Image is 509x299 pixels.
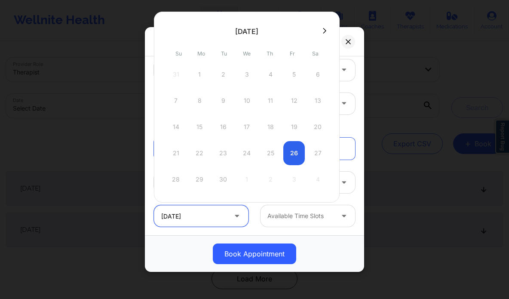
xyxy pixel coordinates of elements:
[197,50,205,57] abbr: Monday
[221,50,227,57] abbr: Tuesday
[213,244,296,264] button: Book Appointment
[243,50,251,57] abbr: Wednesday
[175,50,182,57] abbr: Sunday
[267,50,273,57] abbr: Thursday
[235,27,258,36] div: [DATE]
[312,50,319,57] abbr: Saturday
[290,50,295,57] abbr: Friday
[154,205,248,227] input: MM/DD/YYYY
[148,123,361,132] div: Appointment information:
